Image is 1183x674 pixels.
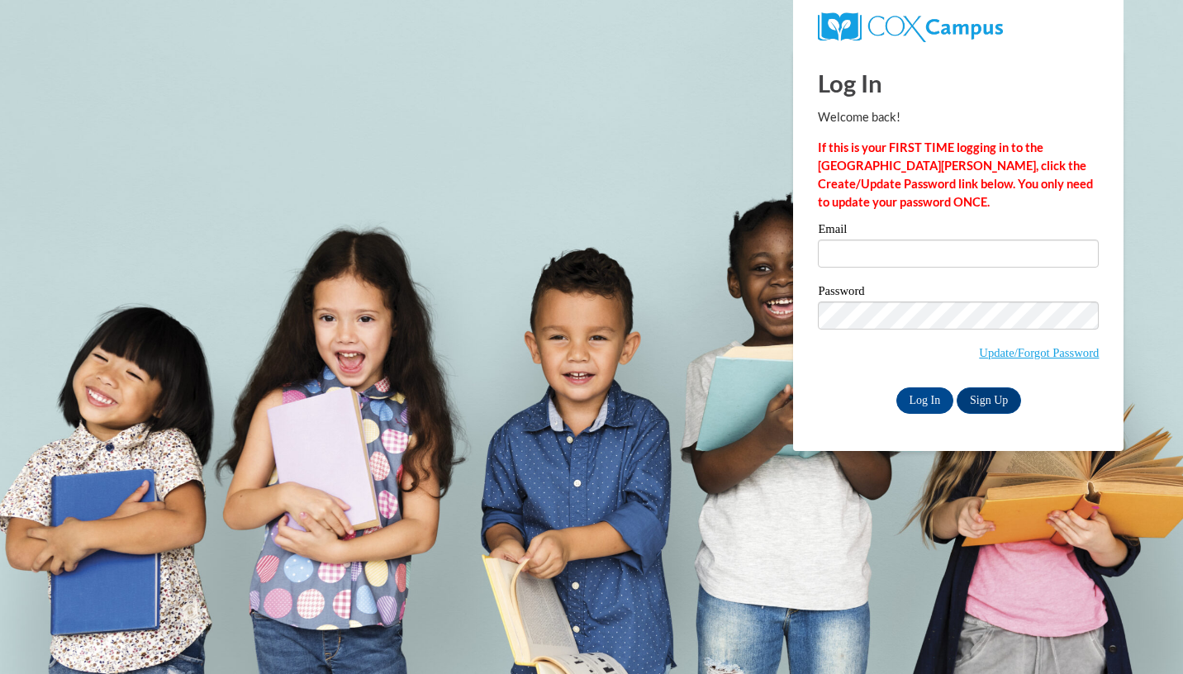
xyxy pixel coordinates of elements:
label: Email [818,223,1099,240]
strong: If this is your FIRST TIME logging in to the [GEOGRAPHIC_DATA][PERSON_NAME], click the Create/Upd... [818,140,1093,209]
p: Welcome back! [818,108,1099,126]
label: Password [818,285,1099,301]
a: Sign Up [957,387,1021,414]
input: Log In [896,387,954,414]
h1: Log In [818,66,1099,100]
a: Update/Forgot Password [979,346,1099,359]
a: COX Campus [818,19,1002,33]
img: COX Campus [818,12,1002,42]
